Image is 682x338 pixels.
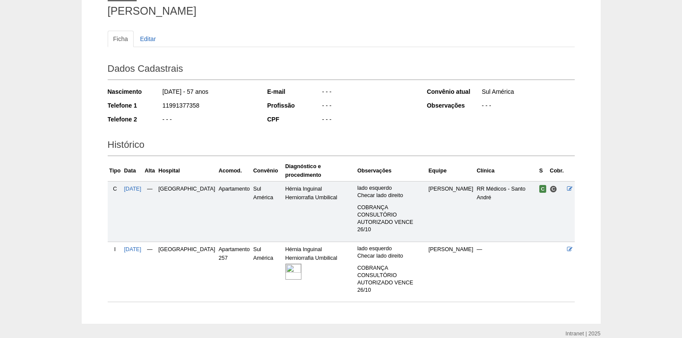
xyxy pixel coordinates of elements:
th: Cobr. [548,160,565,182]
span: Consultório [550,185,557,193]
td: Apartamento 257 [217,242,251,302]
td: Hérnia Inguinal Herniorrafia Umbilical [284,242,356,302]
div: E-mail [267,87,321,96]
span: Confirmada [539,185,547,193]
td: — [143,181,157,242]
div: Profissão [267,101,321,110]
div: - - - [321,87,415,98]
p: lado esquerdo Checar lado direito [357,185,425,199]
th: Alta [143,160,157,182]
a: Editar [134,31,162,47]
div: Intranet | 2025 [566,329,601,338]
a: Ficha [108,31,134,47]
td: RR Médicos - Santo André [475,181,537,242]
td: — [475,242,537,302]
div: Sul América [481,87,575,98]
td: Sul América [252,242,284,302]
div: Nascimento [108,87,162,96]
td: Apartamento [217,181,251,242]
td: [PERSON_NAME] [427,181,475,242]
div: 11991377358 [162,101,256,112]
a: [DATE] [124,186,141,192]
div: CPF [267,115,321,124]
div: Telefone 1 [108,101,162,110]
div: I [109,245,121,254]
th: Equipe [427,160,475,182]
div: - - - [321,115,415,126]
th: Data [122,160,143,182]
th: Tipo [108,160,122,182]
h2: Dados Cadastrais [108,60,575,80]
div: - - - [162,115,256,126]
div: Telefone 2 [108,115,162,124]
th: Clínica [475,160,537,182]
td: [PERSON_NAME] [427,242,475,302]
p: COBRANÇA CONSULTÓRIO AUTORIZADO VENCE 26/10 [357,265,425,294]
p: lado esquerdo Checar lado direito [357,245,425,260]
div: C [109,185,121,193]
th: Convênio [252,160,284,182]
div: Observações [427,101,481,110]
p: COBRANÇA CONSULTÓRIO AUTORIZADO VENCE 26/10 [357,204,425,233]
th: S [538,160,548,182]
th: Acomod. [217,160,251,182]
a: [DATE] [124,246,141,252]
h1: [PERSON_NAME] [108,6,575,16]
th: Hospital [157,160,217,182]
h2: Histórico [108,136,575,156]
div: [DATE] - 57 anos [162,87,256,98]
div: Convênio atual [427,87,481,96]
td: — [143,242,157,302]
th: Diagnóstico e procedimento [284,160,356,182]
div: - - - [321,101,415,112]
th: Observações [355,160,426,182]
td: Hérnia Inguinal Herniorrafia Umbilical [284,181,356,242]
td: Sul América [252,181,284,242]
div: - - - [481,101,575,112]
td: [GEOGRAPHIC_DATA] [157,181,217,242]
td: [GEOGRAPHIC_DATA] [157,242,217,302]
